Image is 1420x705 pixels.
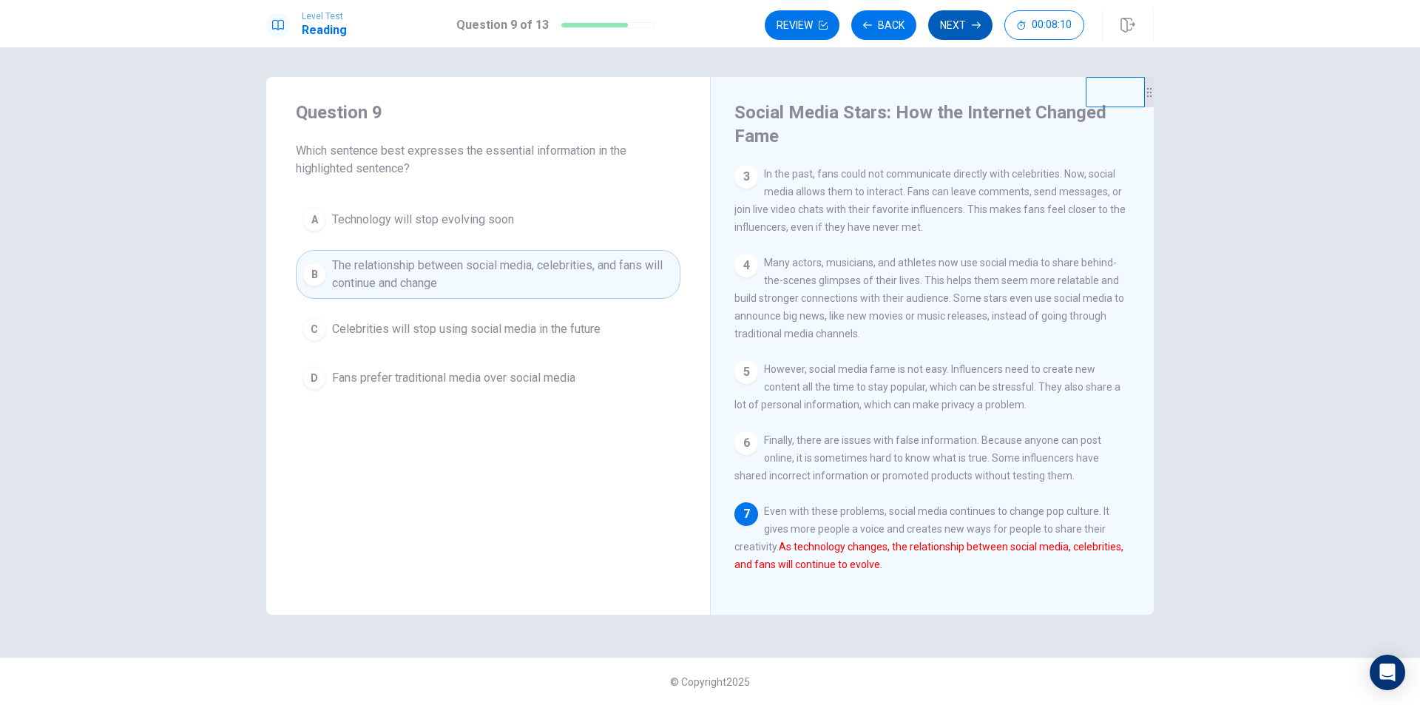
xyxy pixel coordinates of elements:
div: 7 [734,502,758,526]
button: Review [765,10,839,40]
button: Back [851,10,916,40]
button: DFans prefer traditional media over social media [296,360,680,397]
div: C [302,317,326,341]
button: CCelebrities will stop using social media in the future [296,311,680,348]
h4: Social Media Stars: How the Internet Changed Fame [734,101,1126,148]
span: © Copyright 2025 [670,676,750,688]
span: Many actors, musicians, and athletes now use social media to share behind-the-scenes glimpses of ... [734,257,1124,340]
div: 3 [734,165,758,189]
h4: Question 9 [296,101,680,124]
div: 4 [734,254,758,277]
span: 00:08:10 [1032,19,1072,31]
span: Fans prefer traditional media over social media [332,369,575,387]
font: As technology changes, the relationship between social media, celebrities, and fans will continue... [734,541,1123,570]
button: 00:08:10 [1004,10,1084,40]
span: However, social media fame is not easy. Influencers need to create new content all the time to st... [734,363,1120,411]
button: ATechnology will stop evolving soon [296,201,680,238]
div: D [302,366,326,390]
button: Next [928,10,993,40]
span: Level Test [302,11,347,21]
span: Finally, there are issues with false information. Because anyone can post online, it is sometimes... [734,434,1101,482]
span: Even with these problems, social media continues to change pop culture. It gives more people a vo... [734,505,1123,570]
h1: Question 9 of 13 [456,16,549,34]
div: B [302,263,326,286]
span: Celebrities will stop using social media in the future [332,320,601,338]
button: BThe relationship between social media, celebrities, and fans will continue and change [296,250,680,299]
div: 5 [734,360,758,384]
span: In the past, fans could not communicate directly with celebrities. Now, social media allows them ... [734,168,1126,233]
h1: Reading [302,21,347,39]
div: Open Intercom Messenger [1370,655,1405,690]
span: Which sentence best expresses the essential information in the highlighted sentence? [296,142,680,178]
div: 6 [734,431,758,455]
span: Technology will stop evolving soon [332,211,514,229]
div: A [302,208,326,232]
span: The relationship between social media, celebrities, and fans will continue and change [332,257,674,292]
